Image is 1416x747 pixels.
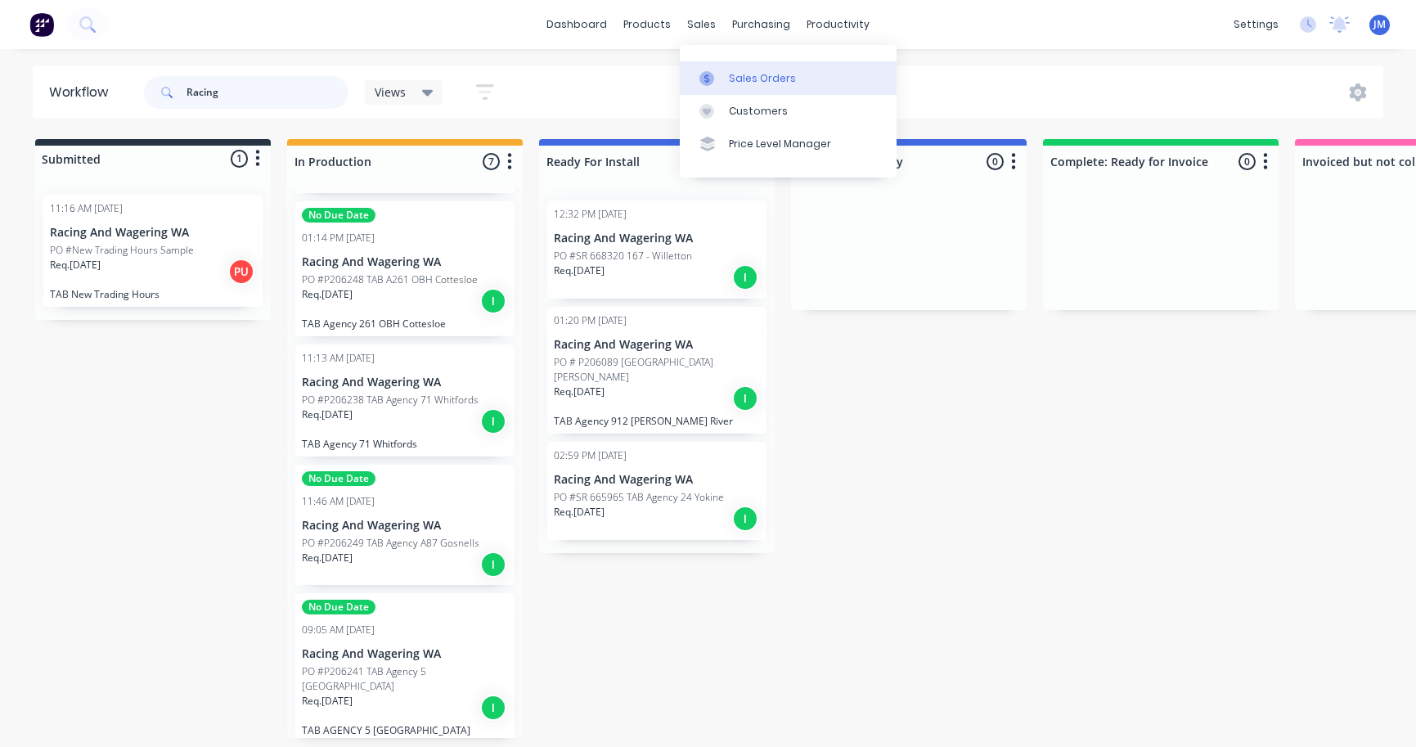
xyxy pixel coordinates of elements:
a: dashboard [538,12,615,37]
div: products [615,12,679,37]
div: I [732,506,758,532]
p: Req. [DATE] [302,407,353,422]
div: I [480,408,506,434]
p: TAB Agency 261 OBH Cottesloe [302,317,508,330]
div: No Due Date [302,600,375,614]
span: JM [1373,17,1386,32]
div: productivity [798,12,878,37]
p: Req. [DATE] [554,505,605,520]
p: PO #P206238 TAB Agency 71 Whitfords [302,393,479,407]
p: Racing And Wagering WA [302,255,508,269]
p: Req. [DATE] [554,263,605,278]
p: Req. [DATE] [554,385,605,399]
div: Customers [729,104,788,119]
div: 01:20 PM [DATE] [554,313,627,328]
p: Req. [DATE] [50,258,101,272]
div: 12:32 PM [DATE]Racing And Wagering WAPO #SR 668320 167 - WillettonReq.[DATE]I [547,200,766,299]
div: 11:13 AM [DATE]Racing And Wagering WAPO #P206238 TAB Agency 71 WhitfordsReq.[DATE]ITAB Agency 71 ... [295,344,515,457]
div: 01:14 PM [DATE] [302,231,375,245]
p: Racing And Wagering WA [302,376,508,389]
div: 02:59 PM [DATE]Racing And Wagering WAPO #SR 665965 TAB Agency 24 YokineReq.[DATE]I [547,442,766,540]
div: No Due Date [302,208,375,223]
div: Sales Orders [729,71,796,86]
p: PO #P206248 TAB A261 OBH Cottesloe [302,272,478,287]
div: 11:16 AM [DATE] [50,201,123,216]
p: PO #P206241 TAB Agency 5 [GEOGRAPHIC_DATA] [302,664,508,694]
p: Req. [DATE] [302,694,353,709]
p: Req. [DATE] [302,287,353,302]
div: 12:32 PM [DATE] [554,207,627,222]
p: TAB Agency 71 Whitfords [302,438,508,450]
p: TAB New Trading Hours [50,288,256,300]
div: Workflow [49,83,116,102]
img: Factory [29,12,54,37]
div: No Due Date [302,471,375,486]
p: Racing And Wagering WA [554,338,760,352]
div: I [480,695,506,721]
div: 02:59 PM [DATE] [554,448,627,463]
p: PO #P206249 TAB Agency A87 Gosnells [302,536,479,551]
a: Price Level Manager [680,128,897,160]
p: Racing And Wagering WA [554,473,760,487]
input: Search for orders... [187,76,348,109]
div: I [480,288,506,314]
p: Racing And Wagering WA [554,232,760,245]
span: Views [375,83,406,101]
p: PO #SR 665965 TAB Agency 24 Yokine [554,490,724,505]
p: PO #New Trading Hours Sample [50,243,194,258]
div: 11:16 AM [DATE]Racing And Wagering WAPO #New Trading Hours SampleReq.[DATE]PUTAB New Trading Hours [43,195,263,307]
div: purchasing [724,12,798,37]
div: 11:46 AM [DATE] [302,494,375,509]
div: settings [1225,12,1287,37]
div: Price Level Manager [729,137,831,151]
a: Sales Orders [680,61,897,94]
div: I [732,264,758,290]
p: Req. [DATE] [302,551,353,565]
p: Racing And Wagering WA [50,226,256,240]
div: 09:05 AM [DATE] [302,623,375,637]
div: I [480,551,506,578]
a: Customers [680,95,897,128]
div: sales [679,12,724,37]
div: No Due Date01:14 PM [DATE]Racing And Wagering WAPO #P206248 TAB A261 OBH CottesloeReq.[DATE]ITAB ... [295,201,515,336]
div: No Due Date09:05 AM [DATE]Racing And Wagering WAPO #P206241 TAB Agency 5 [GEOGRAPHIC_DATA]Req.[DA... [295,593,515,743]
div: No Due Date11:46 AM [DATE]Racing And Wagering WAPO #P206249 TAB Agency A87 GosnellsReq.[DATE]I [295,465,515,585]
div: I [732,385,758,412]
p: Racing And Wagering WA [302,519,508,533]
p: PO # P206089 [GEOGRAPHIC_DATA][PERSON_NAME] [554,355,760,385]
p: Racing And Wagering WA [302,647,508,661]
div: 11:13 AM [DATE] [302,351,375,366]
p: TAB AGENCY 5 [GEOGRAPHIC_DATA] [302,724,508,736]
div: 01:20 PM [DATE]Racing And Wagering WAPO # P206089 [GEOGRAPHIC_DATA][PERSON_NAME]Req.[DATE]ITAB Ag... [547,307,766,434]
div: PU [228,259,254,285]
p: PO #SR 668320 167 - Willetton [554,249,692,263]
p: TAB Agency 912 [PERSON_NAME] River [554,415,760,427]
